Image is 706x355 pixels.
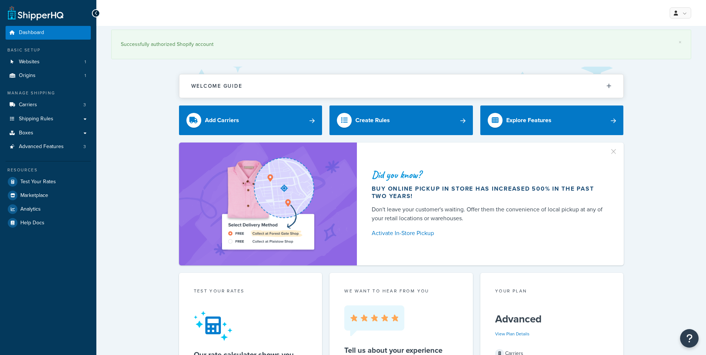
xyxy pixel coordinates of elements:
span: Boxes [19,130,33,136]
span: Websites [19,59,40,65]
li: Advanced Features [6,140,91,154]
a: Advanced Features3 [6,140,91,154]
a: Test Your Rates [6,175,91,188]
span: Origins [19,73,36,79]
a: × [679,39,682,45]
h2: Welcome Guide [191,83,242,89]
li: Origins [6,69,91,83]
span: Analytics [20,206,41,212]
span: Shipping Rules [19,116,53,122]
a: Carriers3 [6,98,91,112]
div: Don't leave your customer's waiting. Offer them the convenience of local pickup at any of your re... [372,205,606,223]
a: Dashboard [6,26,91,40]
span: 1 [84,73,86,79]
a: Analytics [6,202,91,216]
div: Your Plan [495,288,609,296]
div: Successfully authorized Shopify account [121,39,682,50]
a: Activate In-Store Pickup [372,228,606,238]
button: Welcome Guide [179,74,623,98]
span: 1 [84,59,86,65]
li: Carriers [6,98,91,112]
span: Advanced Features [19,144,64,150]
div: Resources [6,167,91,173]
span: Help Docs [20,220,44,226]
div: Add Carriers [205,115,239,125]
a: Explore Features [480,106,624,135]
li: Websites [6,55,91,69]
button: Open Resource Center [680,329,699,348]
span: Test Your Rates [20,179,56,185]
div: Basic Setup [6,47,91,53]
a: Marketplace [6,189,91,202]
div: Manage Shipping [6,90,91,96]
a: Websites1 [6,55,91,69]
span: Carriers [19,102,37,108]
h5: Advanced [495,313,609,325]
img: ad-shirt-map-b0359fc47e01cab431d101c4b569394f6a03f54285957d908178d52f29eb9668.png [201,154,335,254]
a: View Plan Details [495,331,530,337]
div: Explore Features [506,115,551,125]
a: Boxes [6,126,91,140]
span: 3 [83,102,86,108]
span: 3 [83,144,86,150]
a: Shipping Rules [6,112,91,126]
a: Add Carriers [179,106,322,135]
span: Dashboard [19,30,44,36]
span: Marketplace [20,192,48,199]
div: Did you know? [372,170,606,180]
p: we want to hear from you [344,288,458,294]
div: Buy online pickup in store has increased 500% in the past two years! [372,185,606,200]
a: Create Rules [329,106,473,135]
div: Test your rates [194,288,308,296]
a: Help Docs [6,216,91,230]
a: Origins1 [6,69,91,83]
div: Create Rules [355,115,390,125]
